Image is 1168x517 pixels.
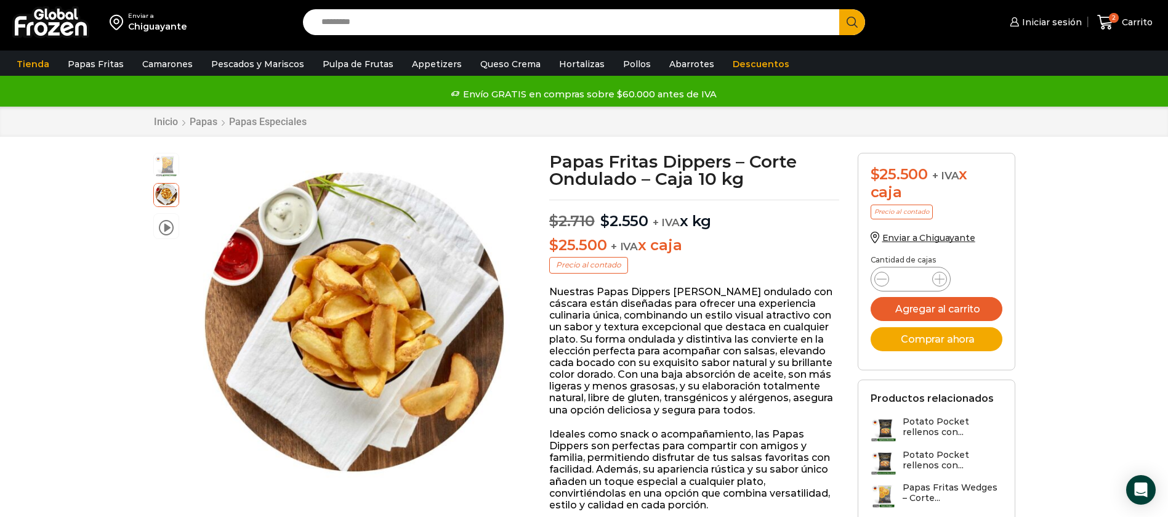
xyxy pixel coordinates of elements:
[549,257,628,273] p: Precio al contado
[10,52,55,76] a: Tienda
[871,166,1002,202] div: x caja
[1019,16,1082,28] span: Iniciar sesión
[1007,10,1082,35] a: Iniciar sesión
[932,169,959,182] span: + IVA
[903,417,1002,438] h3: Potato Pocket rellenos con...
[871,327,1002,351] button: Comprar ahora
[228,116,307,128] a: Papas Especiales
[1119,16,1153,28] span: Carrito
[549,236,606,254] bdi: 25.500
[474,52,547,76] a: Queso Crema
[871,297,1002,321] button: Agregar al carrito
[1126,475,1156,505] div: Open Intercom Messenger
[871,165,880,183] span: $
[617,52,657,76] a: Pollos
[549,428,839,511] p: Ideales como snack o acompañamiento, las Papas Dippers son perfectas para compartir con amigos y ...
[185,153,523,491] div: 2 / 3
[871,232,975,243] a: Enviar a Chiguayante
[600,212,648,230] bdi: 2.550
[1109,13,1119,23] span: 2
[185,153,523,491] img: fto-4
[128,12,187,20] div: Enviar a
[611,240,638,253] span: + IVA
[871,256,1002,264] p: Cantidad de cajas
[549,153,839,187] h1: Papas Fritas Dippers – Corte Ondulado – Caja 10 kg
[62,52,130,76] a: Papas Fritas
[553,52,611,76] a: Hortalizas
[871,417,1002,443] a: Potato Pocket rellenos con...
[600,212,610,230] span: $
[727,52,795,76] a: Descuentos
[154,153,179,178] span: dippers
[189,116,218,128] a: Papas
[549,200,839,230] p: x kg
[882,232,975,243] span: Enviar a Chiguayante
[406,52,468,76] a: Appetizers
[871,482,1002,509] a: Papas Fritas Wedges – Corte...
[549,286,839,416] p: Nuestras Papas Dippers [PERSON_NAME] ondulado con cáscara están diseñadas para ofrecer una experi...
[154,182,179,206] span: fto-4
[653,216,680,229] span: + IVA
[128,20,187,33] div: Chiguayante
[871,450,1002,476] a: Potato Pocket rellenos con...
[663,52,720,76] a: Abarrotes
[899,271,922,288] input: Product quantity
[153,116,307,128] nav: Breadcrumb
[316,52,400,76] a: Pulpa de Frutas
[871,165,928,183] bdi: 25.500
[871,205,933,219] p: Precio al contado
[549,236,558,254] span: $
[136,52,199,76] a: Camarones
[549,212,558,230] span: $
[549,237,839,254] p: x caja
[903,450,1002,471] h3: Potato Pocket rellenos con...
[839,9,865,35] button: Search button
[549,212,595,230] bdi: 2.710
[153,116,179,128] a: Inicio
[871,393,994,404] h2: Productos relacionados
[110,12,128,33] img: address-field-icon.svg
[1094,8,1156,37] a: 2 Carrito
[205,52,310,76] a: Pescados y Mariscos
[903,482,1002,503] h3: Papas Fritas Wedges – Corte...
